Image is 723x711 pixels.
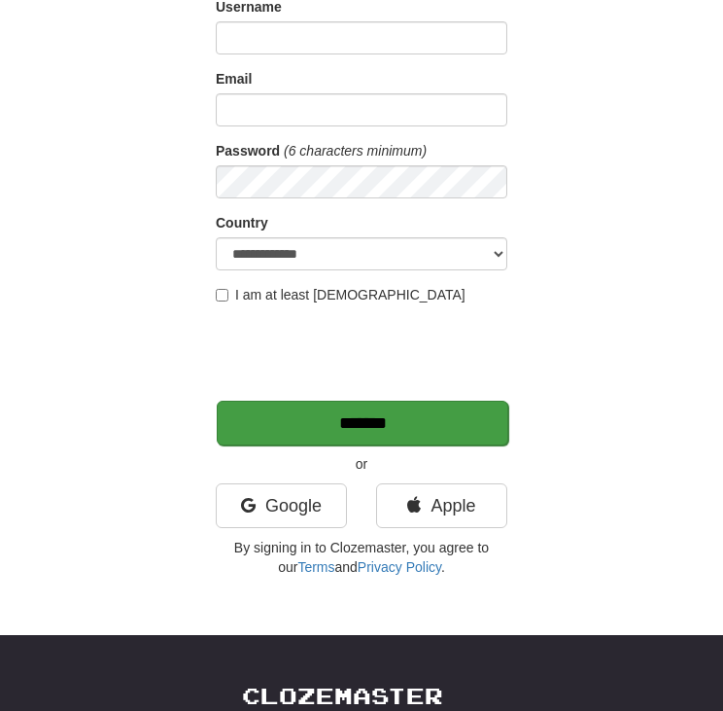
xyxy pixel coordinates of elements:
[297,559,334,575] a: Terms
[216,483,347,528] a: Google
[216,454,507,474] p: or
[242,684,443,708] a: Clozemaster
[216,69,252,89] label: Email
[216,314,511,390] iframe: reCAPTCHA
[216,538,507,577] p: By signing in to Clozemaster, you agree to our and .
[216,289,228,302] input: I am at least [DEMOGRAPHIC_DATA]
[216,213,268,232] label: Country
[216,285,465,304] label: I am at least [DEMOGRAPHIC_DATA]
[284,143,427,159] em: (6 characters minimum)
[216,141,280,160] label: Password
[358,559,441,575] a: Privacy Policy
[376,483,507,528] a: Apple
